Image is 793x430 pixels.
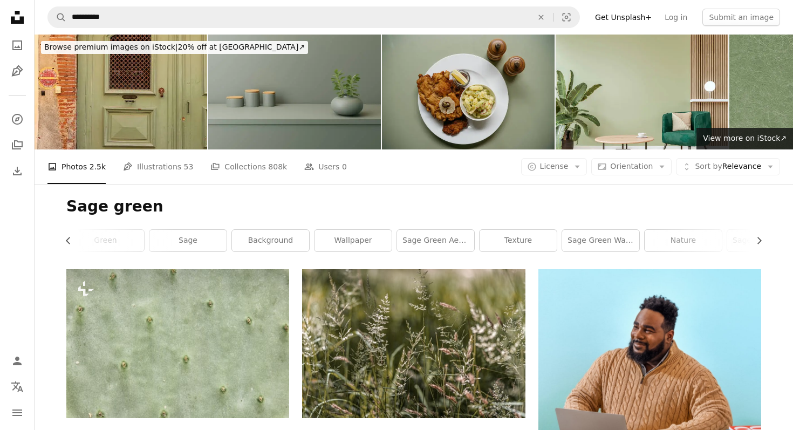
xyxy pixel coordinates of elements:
[66,339,289,349] a: a close up of a green cactus plant
[645,230,722,251] a: nature
[658,9,694,26] a: Log in
[149,230,227,251] a: sage
[66,197,761,216] h1: Sage green
[521,158,587,175] button: License
[210,149,287,184] a: Collections 808k
[268,161,287,173] span: 808k
[47,6,580,28] form: Find visuals sitewide
[66,230,78,251] button: scroll list to the left
[589,9,658,26] a: Get Unsplash+
[67,230,144,251] a: green
[696,128,793,149] a: View more on iStock↗
[302,269,525,418] img: green and red plant during daytime
[123,149,193,184] a: Illustrations 53
[556,35,728,149] img: Modern interior: a living room with a soft green velvet armchair, low coffee table, sage green an...
[553,7,579,28] button: Visual search
[6,134,28,156] a: Collections
[342,161,347,173] span: 0
[232,230,309,251] a: background
[6,60,28,82] a: Illustrations
[695,161,761,172] span: Relevance
[540,162,569,170] span: License
[48,7,66,28] button: Search Unsplash
[6,376,28,398] button: Language
[702,9,780,26] button: Submit an image
[382,35,555,149] img: Wiener Schnitzel with Potato Salad
[44,43,305,51] span: 20% off at [GEOGRAPHIC_DATA] ↗
[302,338,525,348] a: green and red plant during daytime
[35,35,315,60] a: Browse premium images on iStock|20% off at [GEOGRAPHIC_DATA]↗
[184,161,194,173] span: 53
[749,230,761,251] button: scroll list to the right
[304,149,347,184] a: Users 0
[6,35,28,56] a: Photos
[703,134,787,142] span: View more on iStock ↗
[610,162,653,170] span: Orientation
[6,108,28,130] a: Explore
[480,230,557,251] a: texture
[315,230,392,251] a: wallpaper
[6,350,28,372] a: Log in / Sign up
[44,43,177,51] span: Browse premium images on iStock |
[208,35,381,149] img: 3D Green empty interior background
[397,230,474,251] a: sage green aesthetic
[6,160,28,182] a: Download History
[66,269,289,418] img: a close up of a green cactus plant
[695,162,722,170] span: Sort by
[562,230,639,251] a: sage green wallpaper
[6,402,28,424] button: Menu
[529,7,553,28] button: Clear
[35,35,207,149] img: Lovely Green garage door in Toulouse
[676,158,780,175] button: Sort byRelevance
[591,158,672,175] button: Orientation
